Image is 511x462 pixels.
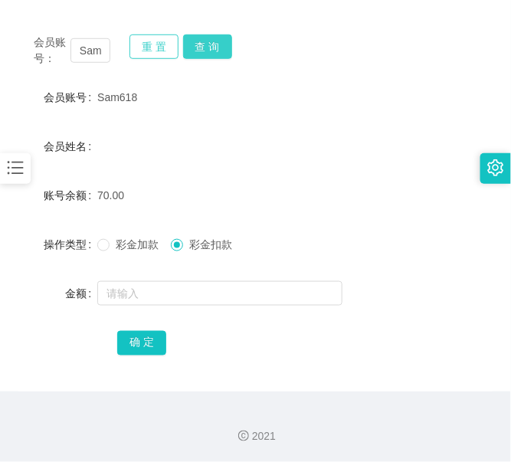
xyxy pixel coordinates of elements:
[97,91,137,103] span: Sam618
[70,38,110,63] input: 会员账号
[97,189,124,202] span: 70.00
[44,91,97,103] label: 会员账号
[97,281,342,306] input: 请输入
[44,238,97,251] label: 操作类型
[12,428,499,444] div: 2021
[117,331,166,356] button: 确 定
[34,34,70,67] span: 会员账号：
[65,287,97,300] label: 金额
[44,140,97,152] label: 会员姓名
[183,238,238,251] span: 彩金扣款
[129,34,179,59] button: 重 置
[5,158,25,178] i: 图标: bars
[183,34,232,59] button: 查 询
[110,238,165,251] span: 彩金加款
[44,189,97,202] label: 账号余额
[487,159,504,176] i: 图标: setting
[238,431,249,441] i: 图标: copyright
